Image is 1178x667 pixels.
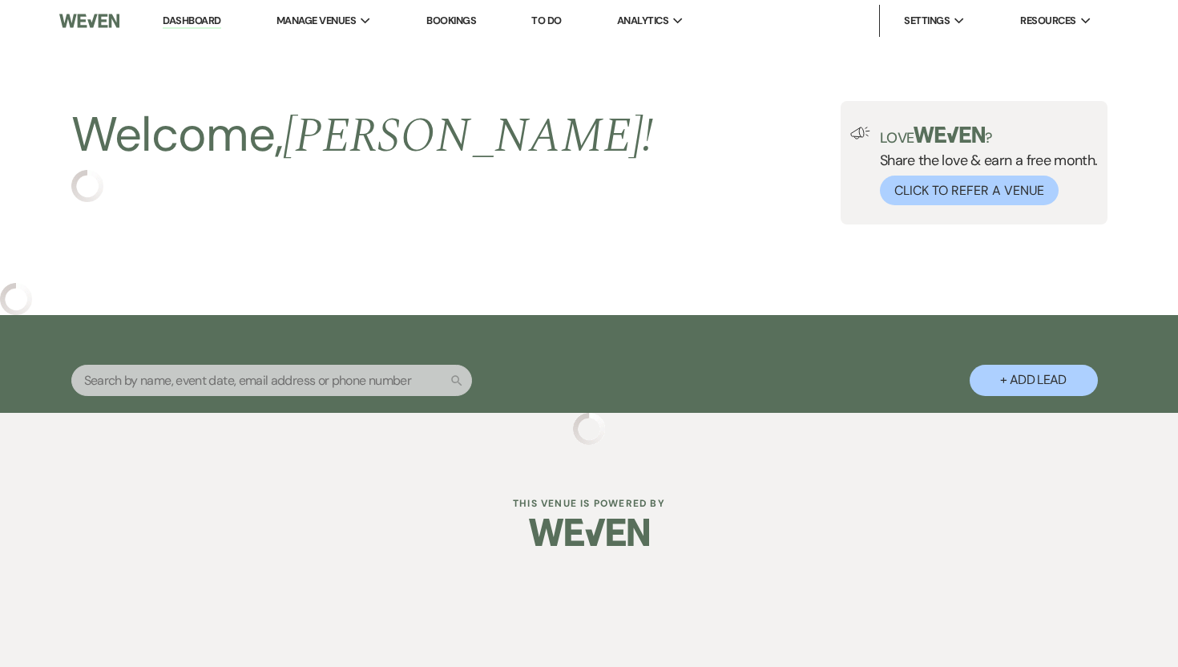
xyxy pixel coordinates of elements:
a: To Do [531,14,561,27]
img: loading spinner [573,413,605,445]
img: Weven Logo [59,4,119,38]
a: Dashboard [163,14,220,29]
span: Analytics [617,13,668,29]
span: Resources [1020,13,1075,29]
button: Click to Refer a Venue [880,176,1059,205]
span: [PERSON_NAME] ! [283,99,653,173]
img: loading spinner [71,170,103,202]
img: weven-logo-green.svg [914,127,985,143]
a: Bookings [426,14,476,27]
button: + Add Lead [970,365,1098,396]
input: Search by name, event date, email address or phone number [71,365,472,396]
p: Love ? [880,127,1098,145]
h2: Welcome, [71,101,654,170]
span: Settings [904,13,950,29]
div: Share the love & earn a free month. [870,127,1098,205]
img: loud-speaker-illustration.svg [850,127,870,139]
img: Weven Logo [529,504,649,560]
span: Manage Venues [276,13,356,29]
